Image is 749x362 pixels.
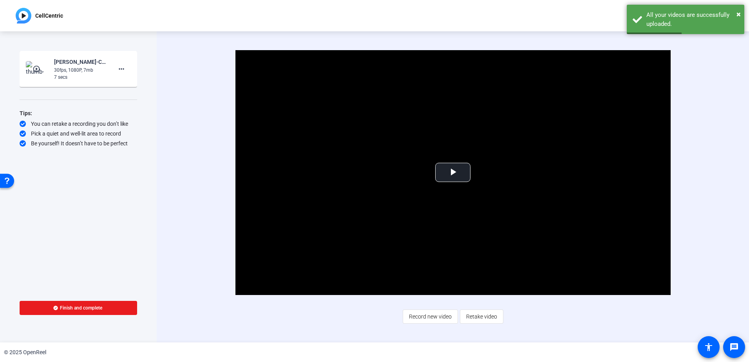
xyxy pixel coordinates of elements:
p: CellCentric [35,11,63,20]
img: OpenReel logo [16,8,31,24]
mat-icon: message [729,342,739,352]
span: × [736,9,741,19]
button: Play Video [435,163,470,182]
div: You can retake a recording you don’t like [20,120,137,128]
mat-icon: accessibility [704,342,713,352]
div: 30fps, 1080P, 7mb [54,67,107,74]
div: [PERSON_NAME]-CellCentric-CellCentric-1758208035969-webcam [54,57,107,67]
button: Close [736,8,741,20]
mat-icon: play_circle_outline [33,65,42,73]
button: Retake video [460,310,503,324]
div: 7 secs [54,74,107,81]
div: © 2025 OpenReel [4,348,46,357]
span: Record new video [409,309,452,324]
span: Finish and complete [60,305,102,311]
mat-icon: more_horiz [117,64,126,74]
button: Record new video [403,310,458,324]
div: Pick a quiet and well-lit area to record [20,130,137,138]
div: All your videos are successfully uploaded. [646,11,738,28]
button: Finish and complete [20,301,137,315]
div: Tips: [20,109,137,118]
div: Be yourself! It doesn’t have to be perfect [20,139,137,147]
div: Video Player [235,50,671,295]
img: thumb-nail [26,61,49,77]
span: Retake video [466,309,497,324]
